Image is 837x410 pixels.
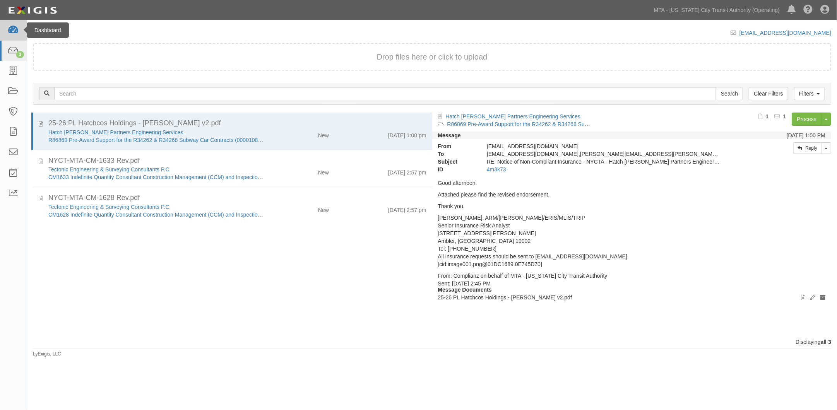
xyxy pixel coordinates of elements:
div: Tectonic Engineering & Surveying Consultants P.C. [48,166,264,173]
small: by [33,351,61,357]
div: New [318,128,329,139]
div: Hatch Jacobs Partners Engineering Services [48,128,264,136]
a: [EMAIL_ADDRESS][DOMAIN_NAME] [739,30,831,36]
div: [EMAIL_ADDRESS][DOMAIN_NAME] [481,142,726,150]
a: MTA - [US_STATE] City Transit Authority (Operating) [650,2,784,18]
i: Archive document [820,295,825,301]
p: 25-26 PL Hatchcos Holdings - [PERSON_NAME] v2.pdf [438,294,826,301]
b: 1 [783,113,786,120]
strong: Message Documents [438,287,492,293]
strong: From [432,142,481,150]
div: CM1628 Indefinite Quantity Consultant Construction Management (CCM) and Inspection Services for M... [48,211,264,219]
a: CM1628 Indefinite Quantity Consultant Construction Management (CCM) and Inspection Services for M... [48,212,434,218]
div: Dashboard [27,22,69,38]
div: [DATE] 2:57 pm [388,203,426,214]
a: Filters [794,87,825,100]
p: Attached please find the revised endorsement. [438,191,826,198]
a: Reply [793,142,822,154]
div: R86869 Pre-Award Support for the R34262 & R34268 Subway Car Contracts (0000108753) [48,136,264,144]
i: View [801,295,805,301]
b: all 3 [821,339,831,345]
a: Clear Filters [749,87,788,100]
p: From: Complianz on behalf of MTA - [US_STATE] City Transit Authority Sent: [DATE] 2:45 PM To: Hat... [438,272,826,311]
div: [DATE] 1:00 PM [787,132,825,139]
div: New [318,203,329,214]
input: Search [54,87,716,100]
b: 1 [766,113,769,120]
a: Hatch [PERSON_NAME] Partners Engineering Services [48,129,183,135]
strong: Message [438,132,461,138]
p: Good afternoon. [438,179,826,187]
a: Hatch [PERSON_NAME] Partners Engineering Services [446,113,581,120]
a: Tectonic Engineering & Surveying Consultants P.C. [48,166,171,173]
div: NYCT-MTA-CM-1633 Rev.pdf [48,156,426,166]
div: NYCT-MTA-CM-1628 Rev.pdf [48,193,426,203]
a: R86869 Pre-Award Support for the R34262 & R34268 Subway Car Contracts (0000108753) [447,121,668,127]
div: Tectonic Engineering & Surveying Consultants P.C. [48,203,264,211]
strong: To [432,150,481,158]
strong: ID [432,166,481,173]
i: Edit document [810,295,815,301]
div: 3 [16,51,24,58]
strong: Subject [432,158,481,166]
a: R86869 Pre-Award Support for the R34262 & R34268 Subway Car Contracts (0000108753) [48,137,269,143]
div: Displaying [27,338,837,346]
a: CM1633 Indefinite Quantity Consultant Construction Management (CCM) and Inspection Services for M... [48,174,434,180]
div: 25-26 PL Hatchcos Holdings - JV Endt v2.pdf [48,118,426,128]
a: 4m3k73 [487,166,506,173]
div: New [318,166,329,176]
input: Search [716,87,743,100]
div: agreement-v4kxpe@mtato.complianz.com,Deanna.Forese@jacobs.com,anip.parikh@jacobs.com [481,150,726,158]
p: [PERSON_NAME], ARM/[PERSON_NAME]/ERIS/MLIS/TRIP Senior Insurance Risk Analyst [STREET_ADDRESS][PE... [438,214,826,268]
div: [DATE] 2:57 pm [388,166,426,176]
a: Exigis, LLC [38,351,61,357]
div: [DATE] 1:00 pm [388,128,426,139]
i: Help Center - Complianz [803,5,813,15]
div: RE: Notice of Non-Compliant Insurance - NYCTA - Hatch Jacobs Partners Engineering Services - R86869 [481,158,726,166]
p: Thank you. [438,202,826,210]
span: Drop files here or click to upload [377,53,488,61]
a: Tectonic Engineering & Surveying Consultants P.C. [48,204,171,210]
div: CM1633 Indefinite Quantity Consultant Construction Management (CCM) and Inspection Services for M... [48,173,264,181]
a: Process [792,113,822,126]
img: Logo [6,3,59,17]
